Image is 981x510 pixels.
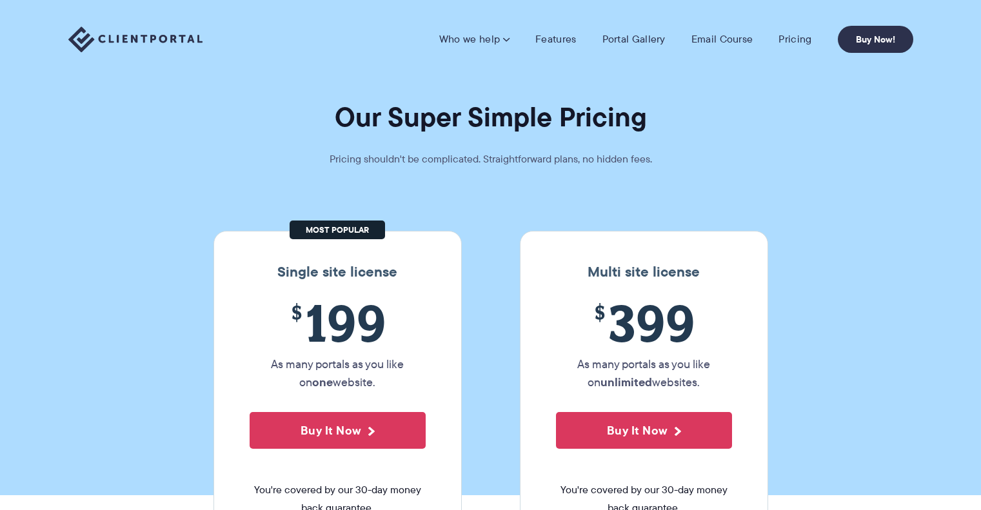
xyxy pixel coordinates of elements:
strong: one [312,373,333,391]
button: Buy It Now [556,412,732,449]
a: Pricing [778,33,811,46]
a: Portal Gallery [602,33,666,46]
button: Buy It Now [250,412,426,449]
a: Email Course [691,33,753,46]
p: Pricing shouldn't be complicated. Straightforward plans, no hidden fees. [297,150,684,168]
strong: unlimited [600,373,652,391]
a: Buy Now! [838,26,913,53]
p: As many portals as you like on websites. [556,355,732,391]
p: As many portals as you like on website. [250,355,426,391]
h3: Single site license [227,264,448,280]
span: 399 [556,293,732,352]
span: 199 [250,293,426,352]
h3: Multi site license [533,264,755,280]
a: Features [535,33,576,46]
a: Who we help [439,33,510,46]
